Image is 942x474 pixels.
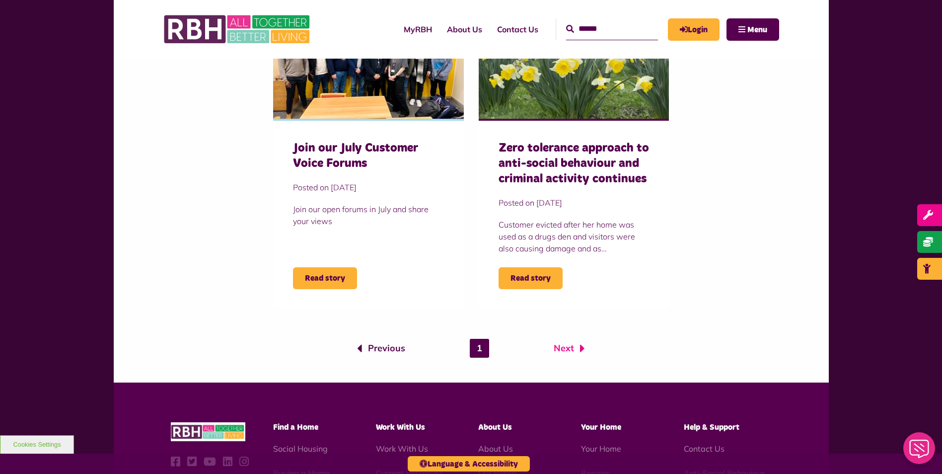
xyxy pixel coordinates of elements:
[357,342,405,355] a: Previous page
[470,339,489,358] a: 1
[478,423,512,431] span: About Us
[684,423,739,431] span: Help & Support
[554,342,585,355] a: Next page
[668,18,720,41] a: MyRBH
[396,16,439,43] a: MyRBH
[566,18,658,40] input: Search
[293,267,357,289] span: Read story
[293,181,443,193] span: Posted on [DATE]
[293,203,443,227] p: Join our open forums in July and share your views
[581,444,621,454] a: Your Home
[726,18,779,41] button: Navigation
[499,267,563,289] span: Read story
[747,26,767,34] span: Menu
[273,423,318,431] span: Find a Home
[376,423,425,431] span: Work With Us
[490,16,546,43] a: Contact Us
[293,141,443,171] h3: Join our July Customer Voice Forums
[376,444,428,454] a: Work With Us
[163,10,312,49] img: RBH
[897,429,942,474] iframe: Netcall Web Assistant for live chat
[499,219,649,254] p: Customer evicted after her home was used as a drugs den and visitors were also causing damage and...
[439,16,490,43] a: About Us
[408,456,530,472] button: Language & Accessibility
[581,423,621,431] span: Your Home
[171,422,245,442] img: RBH
[499,197,649,209] span: Posted on [DATE]
[499,141,649,187] h3: Zero tolerance approach to anti-social behaviour and criminal activity continues
[273,444,328,454] a: Social Housing - open in a new tab
[478,444,513,454] a: About Us
[684,444,725,454] a: Contact Us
